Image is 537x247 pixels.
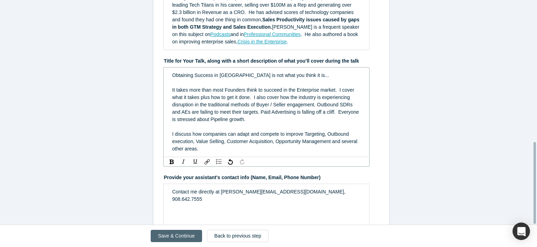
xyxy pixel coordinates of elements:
[191,158,200,165] div: Underline
[226,158,235,165] div: Undo
[166,158,201,165] div: rdw-inline-control
[168,186,365,205] div: rdw-editor
[163,184,370,233] div: rdw-wrapper
[163,157,370,167] div: rdw-toolbar
[210,31,230,37] a: Podcasts
[172,17,361,30] span: Sales Productivity issues caused by gaps in both GTM Strategy and Sales Execution.
[179,158,188,165] div: Italic
[172,189,347,202] span: Contact me directly at [PERSON_NAME][EMAIL_ADDRESS][DOMAIN_NAME], 908.642.7555
[214,158,223,165] div: Unordered
[163,55,379,65] label: Title for Your Talk, along with a short description of what you’ll cover during the talk
[230,31,244,37] span: and in
[201,158,213,165] div: rdw-link-control
[163,171,379,181] label: Provide your assistant's contact info (Name, Email, Phone Number)
[172,131,359,151] span: I discuss how companies can adapt and compete to improve Targeting, Outbound execution, Value Sel...
[172,72,329,78] span: Obtaining Success in [GEOGRAPHIC_DATA] is not what you think it is...
[163,67,370,157] div: rdw-wrapper
[213,158,225,165] div: rdw-list-control
[238,158,246,165] div: Redo
[287,39,288,44] span: .
[167,158,176,165] div: Bold
[237,39,287,44] a: Crisis in the Enterprise
[207,230,268,242] button: Back to previous step
[225,158,248,165] div: rdw-history-control
[172,87,360,122] span: It takes more than most Founders think to succeed in the Enterprise market. I cover what it takes...
[244,31,301,37] a: Professional Communities
[151,230,202,242] button: Save & Continue
[203,158,212,165] div: Link
[168,70,365,155] div: rdw-editor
